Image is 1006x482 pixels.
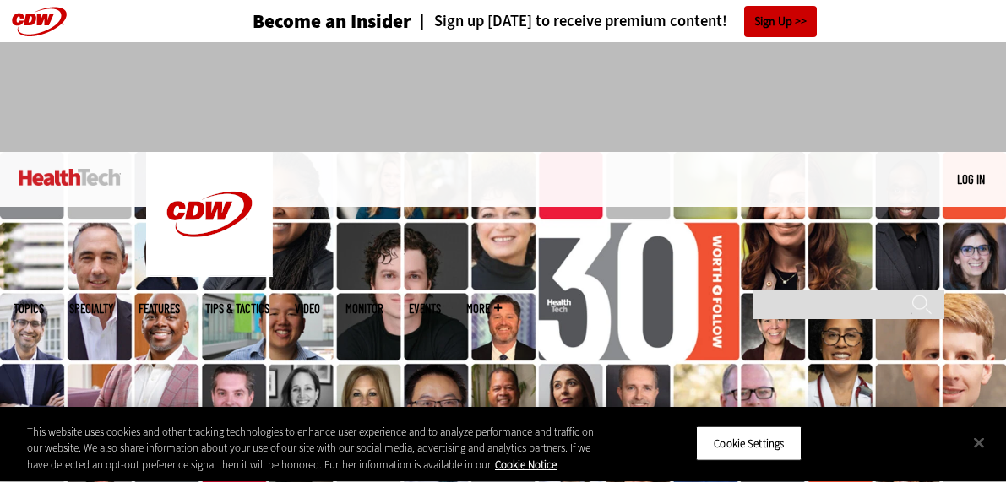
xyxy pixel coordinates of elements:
[960,424,998,461] button: Close
[146,263,273,281] a: CDW
[205,302,269,315] a: Tips & Tactics
[295,302,320,315] a: Video
[69,302,113,315] span: Specialty
[411,14,727,30] a: Sign up [DATE] to receive premium content!
[139,302,180,315] a: Features
[957,171,985,188] div: User menu
[189,12,411,31] a: Become an Insider
[253,12,411,31] h3: Become an Insider
[196,59,811,135] iframe: advertisement
[495,458,557,472] a: More information about your privacy
[466,302,502,315] span: More
[345,302,383,315] a: MonITor
[409,302,441,315] a: Events
[19,169,121,186] img: Home
[696,425,802,461] button: Cookie Settings
[14,302,44,315] span: Topics
[146,152,273,277] img: Home
[957,171,985,187] a: Log in
[27,424,604,474] div: This website uses cookies and other tracking technologies to enhance user experience and to analy...
[744,6,817,37] a: Sign Up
